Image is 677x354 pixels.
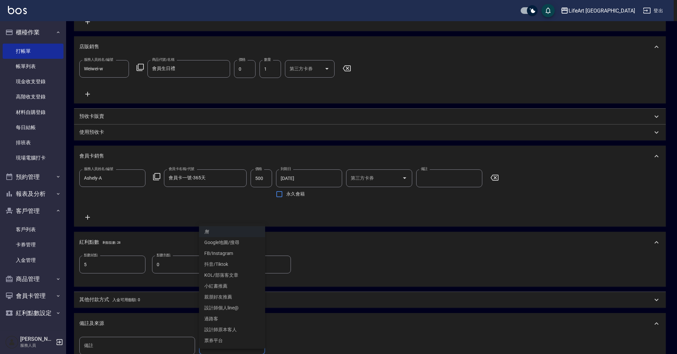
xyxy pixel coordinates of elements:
li: Google地圖/搜尋 [199,237,265,248]
li: 過路客 [199,313,265,324]
li: 小紅書推薦 [199,281,265,292]
li: 親朋好友推薦 [199,292,265,302]
li: 設計師原本客人 [199,324,265,335]
li: 抖音/Tiktok [199,259,265,270]
em: 無 [204,228,209,235]
li: KOL/部落客文章 [199,270,265,281]
li: FB/Instagram [199,248,265,259]
li: 設計師個人line@ [199,302,265,313]
li: 票券平台 [199,335,265,346]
